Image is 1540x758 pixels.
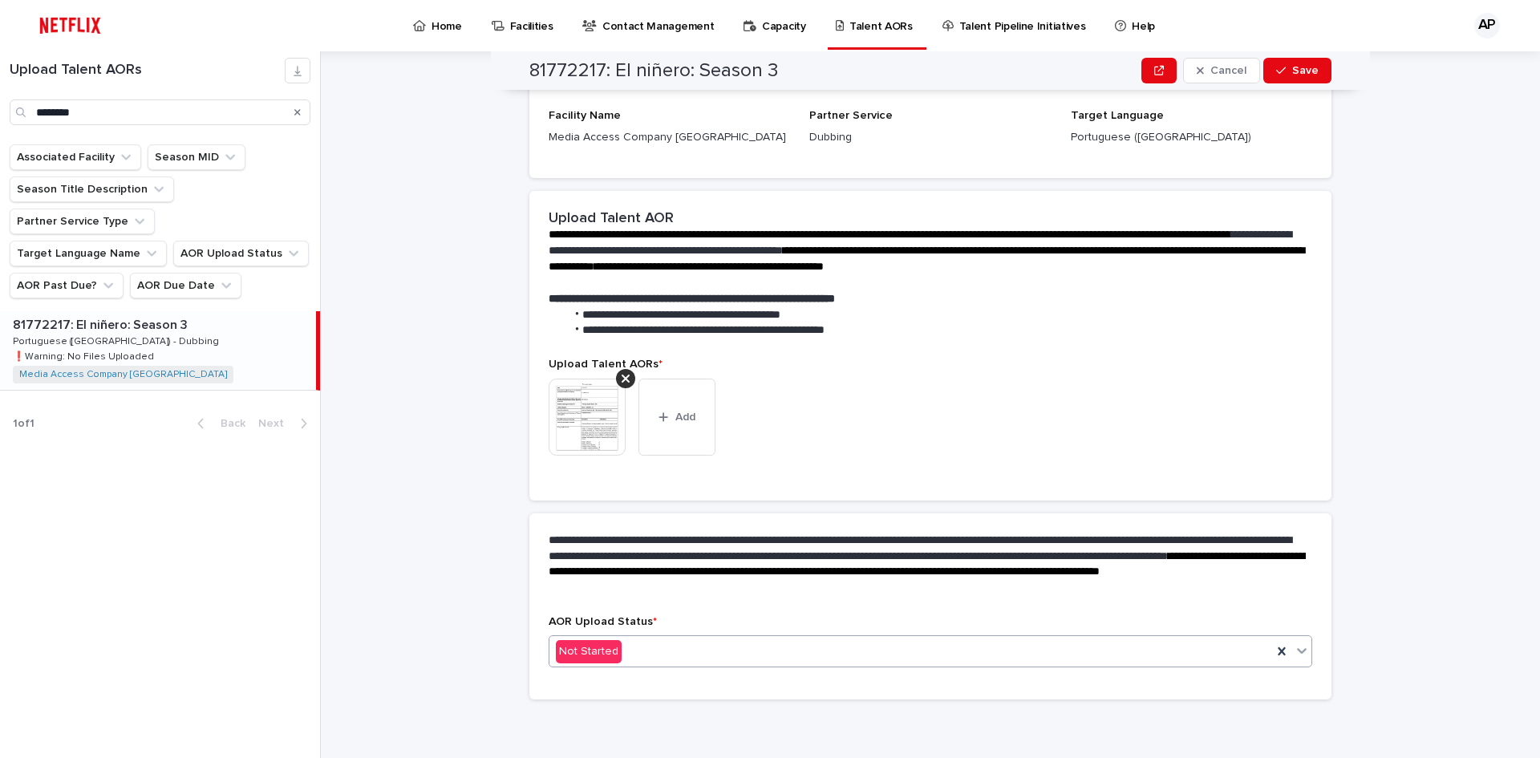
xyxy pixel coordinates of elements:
[13,314,191,333] p: 81772217: El niñero: Season 3
[1292,65,1319,76] span: Save
[1474,13,1500,39] div: AP
[549,110,621,121] span: Facility Name
[809,129,1051,146] p: Dubbing
[252,416,320,431] button: Next
[809,110,893,121] span: Partner Service
[10,99,310,125] input: Search
[1183,58,1260,83] button: Cancel
[549,210,674,228] h2: Upload Talent AOR
[549,129,790,146] p: Media Access Company [GEOGRAPHIC_DATA]
[10,209,155,234] button: Partner Service Type
[211,418,245,429] span: Back
[10,62,285,79] h1: Upload Talent AORs
[10,176,174,202] button: Season Title Description
[638,379,715,456] button: Add
[549,359,663,370] span: Upload Talent AORs
[1071,110,1164,121] span: Target Language
[556,640,622,663] div: Not Started
[1210,65,1246,76] span: Cancel
[1263,58,1331,83] button: Save
[173,241,309,266] button: AOR Upload Status
[32,10,108,42] img: ifQbXi3ZQGMSEF7WDB7W
[19,369,227,380] a: Media Access Company [GEOGRAPHIC_DATA]
[1071,129,1312,146] p: Portuguese ([GEOGRAPHIC_DATA])
[529,59,778,83] h2: 81772217: El niñero: Season 3
[549,616,657,627] span: AOR Upload Status
[148,144,245,170] button: Season MID
[675,411,695,423] span: Add
[184,416,252,431] button: Back
[258,418,294,429] span: Next
[10,144,141,170] button: Associated Facility
[10,241,167,266] button: Target Language Name
[13,348,157,363] p: ❗️Warning: No Files Uploaded
[130,273,241,298] button: AOR Due Date
[13,333,222,347] p: Portuguese ([GEOGRAPHIC_DATA]) - Dubbing
[10,273,124,298] button: AOR Past Due?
